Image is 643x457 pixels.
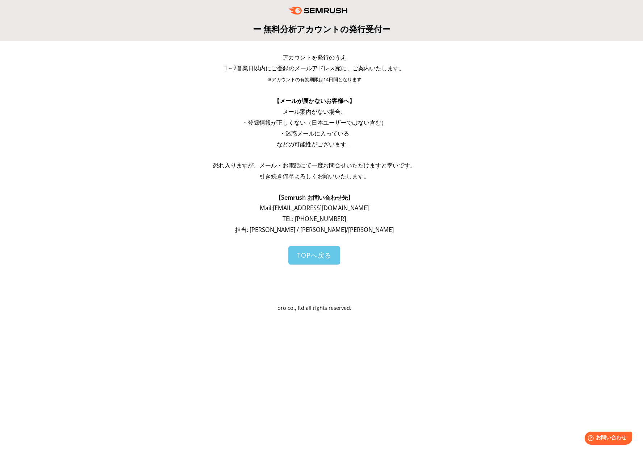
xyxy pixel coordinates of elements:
[224,64,405,72] span: 1～2営業日以内にご登録のメールアドレス宛に、ご案内いたします。
[242,119,387,126] span: ・登録情報が正しくない（日本ユーザーではない含む）
[213,161,416,169] span: 恐れ入りますが、メール・お電話にて一度お問合せいただけますと幸いです。
[267,76,362,83] span: ※アカウントの有効期限は14日間となります
[277,140,352,148] span: などの可能性がございます。
[275,194,354,202] span: 【Semrush お問い合わせ先】
[283,108,346,116] span: メール案内がない場合、
[274,97,355,105] span: 【メールが届かないお客様へ】
[283,215,346,223] span: TEL: [PHONE_NUMBER]
[259,172,369,180] span: 引き続き何卒よろしくお願いいたします。
[253,23,391,35] span: ー 無料分析アカウントの発行受付ー
[235,226,394,234] span: 担当: [PERSON_NAME] / [PERSON_NAME]/[PERSON_NAME]
[277,304,351,311] span: oro co., ltd all rights reserved.
[288,246,340,265] a: TOPへ戻る
[280,129,349,137] span: ・迷惑メールに入っている
[297,251,331,259] span: TOPへ戻る
[579,429,635,449] iframe: Help widget launcher
[260,204,369,212] span: Mail: [EMAIL_ADDRESS][DOMAIN_NAME]
[283,53,346,61] span: アカウントを発行のうえ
